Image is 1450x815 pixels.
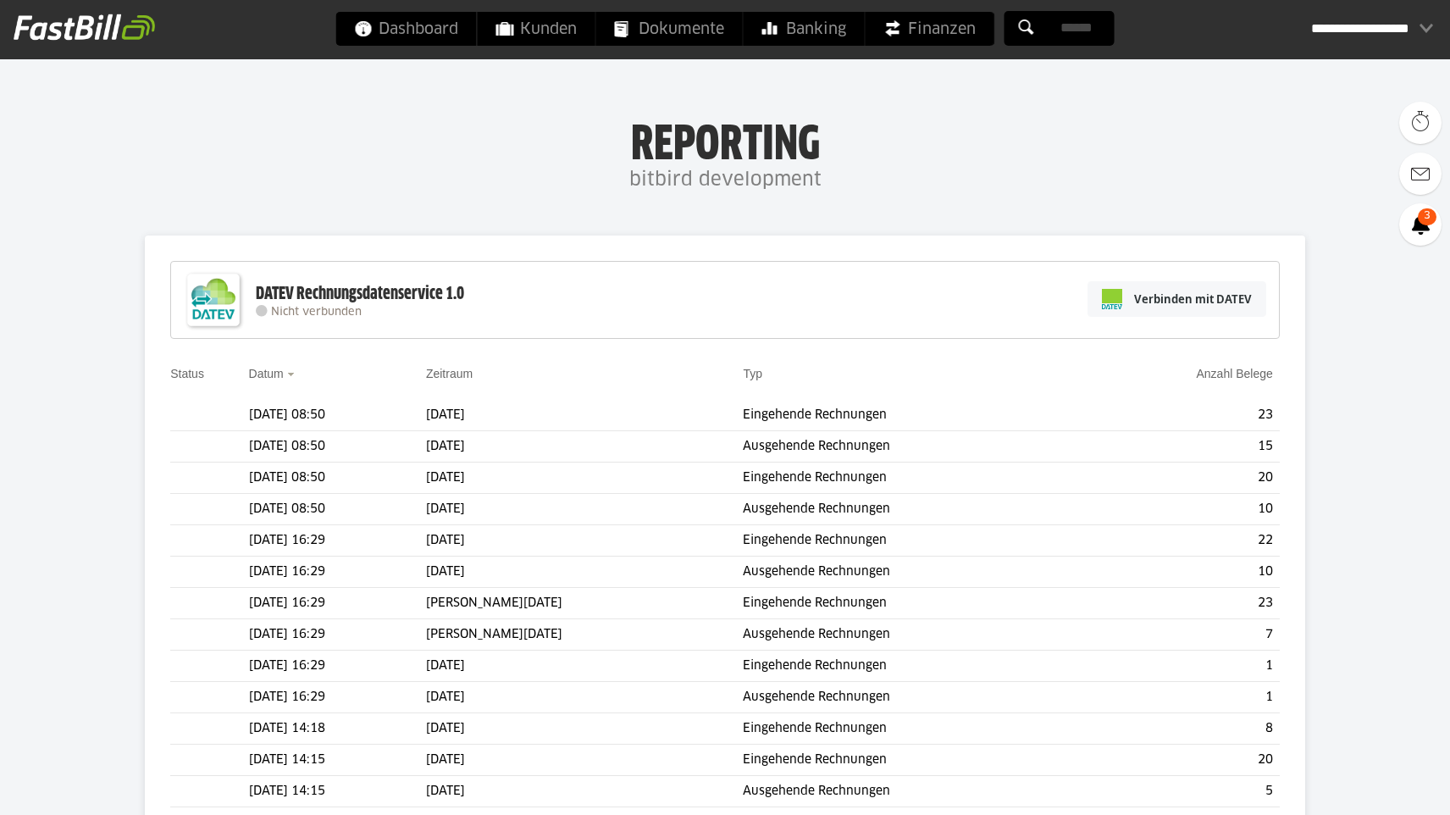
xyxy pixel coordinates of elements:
span: Verbinden mit DATEV [1134,291,1252,308]
td: 7 [1086,619,1280,651]
td: [DATE] [426,557,744,588]
a: Anzahl Belege [1196,367,1272,380]
td: [DATE] 08:50 [249,431,426,463]
td: [DATE] 08:50 [249,463,426,494]
td: Eingehende Rechnungen [743,651,1086,682]
td: 20 [1086,463,1280,494]
a: Kunden [478,12,595,46]
td: [DATE] 16:29 [249,557,426,588]
td: 10 [1086,557,1280,588]
img: fastbill_logo_white.png [14,14,155,41]
td: [DATE] 08:50 [249,494,426,525]
span: Finanzen [884,12,976,46]
a: Status [170,367,204,380]
a: Dokumente [596,12,743,46]
td: [PERSON_NAME][DATE] [426,588,744,619]
td: [DATE] [426,745,744,776]
td: 8 [1086,713,1280,745]
td: [DATE] [426,494,744,525]
td: Eingehende Rechnungen [743,525,1086,557]
td: [DATE] 16:29 [249,682,426,713]
td: 23 [1086,400,1280,431]
td: [DATE] 16:29 [249,651,426,682]
td: [DATE] 16:29 [249,619,426,651]
td: 10 [1086,494,1280,525]
td: [DATE] 14:18 [249,713,426,745]
td: 1 [1086,651,1280,682]
img: sort_desc.gif [287,373,298,376]
td: [DATE] [426,682,744,713]
a: Typ [743,367,762,380]
td: [DATE] [426,713,744,745]
td: 1 [1086,682,1280,713]
td: [DATE] [426,431,744,463]
a: Dashboard [336,12,477,46]
td: Ausgehende Rechnungen [743,557,1086,588]
a: Verbinden mit DATEV [1087,281,1266,317]
span: Dokumente [615,12,724,46]
td: Eingehende Rechnungen [743,588,1086,619]
td: Eingehende Rechnungen [743,463,1086,494]
td: [DATE] 14:15 [249,745,426,776]
td: Eingehende Rechnungen [743,745,1086,776]
span: Dashboard [355,12,458,46]
td: [DATE] 16:29 [249,525,426,557]
td: 5 [1086,776,1280,807]
td: [DATE] [426,525,744,557]
iframe: Öffnet ein Widget, in dem Sie weitere Informationen finden [1318,764,1433,807]
td: Ausgehende Rechnungen [743,682,1086,713]
td: Eingehende Rechnungen [743,400,1086,431]
td: [PERSON_NAME][DATE] [426,619,744,651]
td: [DATE] 14:15 [249,776,426,807]
a: Zeitraum [426,367,473,380]
td: [DATE] [426,400,744,431]
span: Banking [762,12,846,46]
td: Ausgehende Rechnungen [743,619,1086,651]
td: [DATE] 08:50 [249,400,426,431]
div: DATEV Rechnungsdatenservice 1.0 [256,283,464,305]
td: 15 [1086,431,1280,463]
td: 20 [1086,745,1280,776]
td: 23 [1086,588,1280,619]
span: Nicht verbunden [271,307,362,318]
h1: Reporting [169,119,1281,164]
td: [DATE] [426,651,744,682]
span: 3 [1418,208,1436,225]
span: Kunden [496,12,577,46]
a: 3 [1399,203,1442,246]
img: pi-datev-logo-farbig-24.svg [1102,289,1122,309]
td: 22 [1086,525,1280,557]
a: Finanzen [866,12,994,46]
a: Datum [249,367,284,380]
td: [DATE] [426,463,744,494]
td: [DATE] 16:29 [249,588,426,619]
td: Ausgehende Rechnungen [743,431,1086,463]
td: Ausgehende Rechnungen [743,776,1086,807]
td: Ausgehende Rechnungen [743,494,1086,525]
img: DATEV-Datenservice Logo [180,266,247,334]
td: Eingehende Rechnungen [743,713,1086,745]
a: Banking [744,12,865,46]
td: [DATE] [426,776,744,807]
